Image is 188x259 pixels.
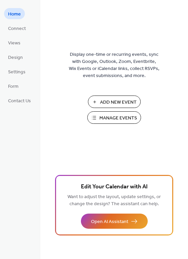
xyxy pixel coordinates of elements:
span: Want to adjust the layout, update settings, or change the design? The assistant can help. [67,192,161,209]
button: Manage Events [87,111,141,124]
a: Connect [4,23,30,34]
a: Design [4,51,27,63]
span: Edit Your Calendar with AI [81,182,148,192]
span: Form [8,83,18,90]
a: Home [4,8,25,19]
a: Contact Us [4,95,35,106]
button: Add New Event [88,96,141,108]
a: Settings [4,66,30,77]
span: Connect [8,25,26,32]
span: Manage Events [99,115,137,122]
span: Add New Event [100,99,137,106]
a: Form [4,80,22,91]
span: Design [8,54,23,61]
span: Open AI Assistant [91,218,128,225]
span: Views [8,40,20,47]
a: Views [4,37,25,48]
span: Settings [8,69,26,76]
button: Open AI Assistant [81,214,148,229]
span: Display one-time or recurring events, sync with Google, Outlook, Zoom, Eventbrite, Wix Events or ... [69,51,159,79]
span: Contact Us [8,98,31,105]
span: Home [8,11,21,18]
